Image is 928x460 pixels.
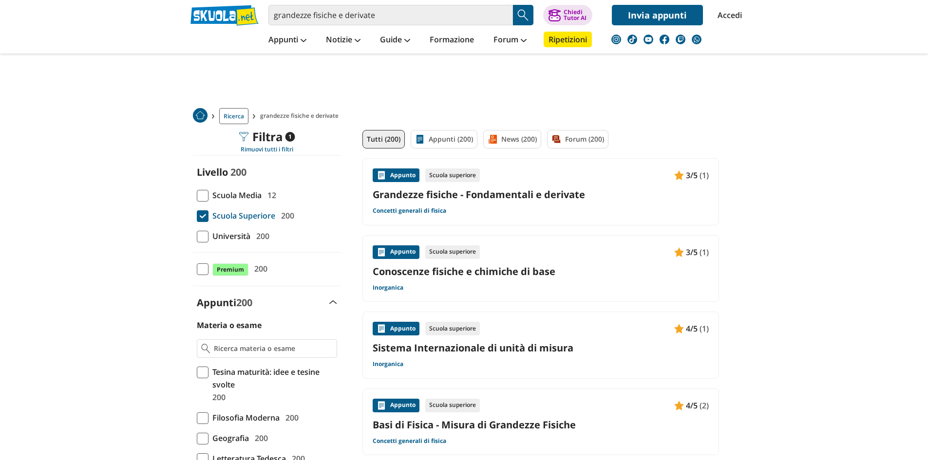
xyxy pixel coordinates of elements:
img: Forum filtro contenuto [551,134,561,144]
a: Sistema Internazionale di unità di misura [373,341,709,354]
span: 200 [250,262,267,275]
span: Filosofia Moderna [208,411,280,424]
span: 1 [285,132,295,142]
a: Invia appunti [612,5,703,25]
span: 4/5 [686,322,698,335]
span: Università [208,230,250,242]
span: Geografia [208,432,249,444]
span: (1) [700,169,709,182]
a: Ricerca [219,108,248,124]
a: Forum (200) [547,130,608,148]
a: Accedi [718,5,738,25]
span: 200 [230,166,246,179]
a: Appunti [266,32,309,49]
span: (2) [700,399,709,412]
img: Ricerca materia o esame [201,344,210,353]
img: News filtro contenuto [488,134,497,144]
a: Forum [491,32,529,49]
div: Appunto [373,245,419,259]
img: Appunti contenuto [377,247,386,257]
img: Appunti contenuto [674,324,684,333]
div: Appunto [373,399,419,412]
img: Apri e chiudi sezione [329,300,337,304]
span: 200 [282,411,299,424]
span: 200 [208,391,226,404]
a: Notizie [323,32,363,49]
label: Materia o esame [197,320,262,331]
div: Filtra [239,130,295,144]
img: Appunti contenuto [674,401,684,410]
a: Inorganica [373,360,403,368]
a: Ripetizioni [544,32,592,47]
a: Appunti (200) [411,130,477,148]
div: Appunto [373,322,419,335]
a: Basi di Fisica - Misura di Grandezze Fisiche [373,418,709,431]
img: tiktok [627,35,637,44]
img: WhatsApp [692,35,701,44]
a: Conoscenze fisiche e chimiche di base [373,265,709,278]
span: grandezze fisiche e derivate [260,108,342,124]
img: Appunti filtro contenuto [415,134,425,144]
label: Livello [197,166,228,179]
span: 200 [277,209,294,222]
button: Search Button [513,5,533,25]
a: Concetti generali di fisica [373,207,446,215]
a: Formazione [427,32,476,49]
img: youtube [644,35,653,44]
div: Appunto [373,168,419,182]
img: facebook [660,35,669,44]
div: Chiedi Tutor AI [564,9,587,21]
a: Tutti (200) [362,130,405,148]
span: 3/5 [686,246,698,258]
span: Premium [212,263,248,276]
a: Concetti generali di fisica [373,437,446,445]
img: Appunti contenuto [674,170,684,180]
span: 200 [252,230,269,242]
div: Scuola superiore [425,399,480,412]
img: Filtra filtri mobile [239,132,248,142]
label: Appunti [197,296,252,309]
div: Scuola superiore [425,322,480,335]
div: Scuola superiore [425,245,480,259]
img: instagram [611,35,621,44]
button: ChiediTutor AI [543,5,592,25]
span: (1) [700,322,709,335]
input: Ricerca materia o esame [214,344,332,353]
span: (1) [700,246,709,258]
a: News (200) [483,130,541,148]
img: Home [193,108,208,123]
span: Scuola Media [208,189,262,202]
a: Grandezze fisiche - Fondamentali e derivate [373,188,709,201]
img: Appunti contenuto [377,324,386,333]
a: Guide [378,32,413,49]
img: Appunti contenuto [377,401,386,410]
span: Tesina maturità: idee e tesine svolte [208,366,337,391]
img: Cerca appunti, riassunti o versioni [516,8,530,22]
a: Inorganica [373,284,403,292]
span: 4/5 [686,399,698,412]
span: 200 [251,432,268,444]
input: Cerca appunti, riassunti o versioni [268,5,513,25]
span: 12 [264,189,276,202]
div: Scuola superiore [425,168,480,182]
img: Appunti contenuto [377,170,386,180]
img: Appunti contenuto [674,247,684,257]
span: 3/5 [686,169,698,182]
span: 200 [236,296,252,309]
span: Scuola Superiore [208,209,275,222]
img: twitch [676,35,685,44]
a: Home [193,108,208,124]
div: Rimuovi tutti i filtri [193,146,341,153]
